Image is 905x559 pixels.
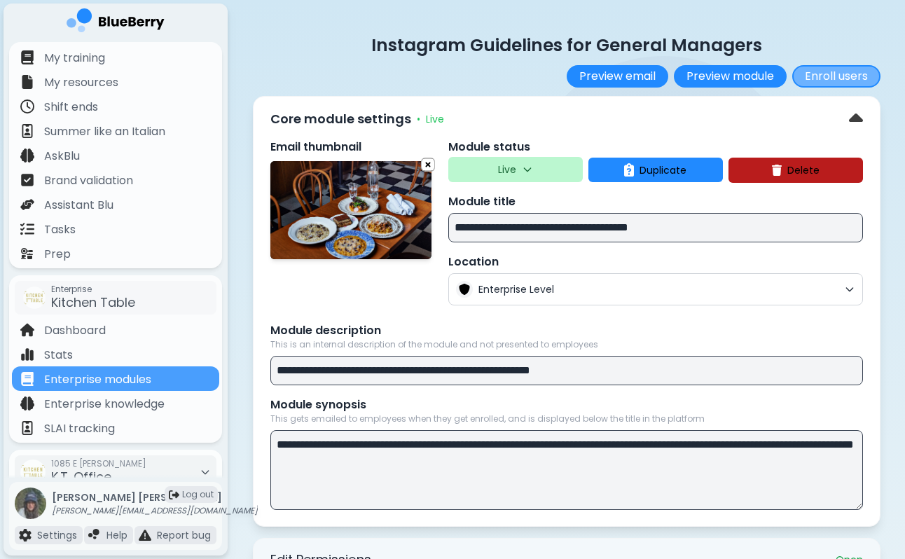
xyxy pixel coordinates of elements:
[139,529,151,541] img: file icon
[169,490,179,500] img: logout
[674,65,787,88] button: Preview module
[498,163,516,176] p: Live
[15,488,46,532] img: profile photo
[44,420,115,437] p: SLAI tracking
[456,281,473,298] img: Enterprise
[20,460,46,485] img: company thumbnail
[44,99,98,116] p: Shift ends
[20,323,34,337] img: file icon
[67,8,165,37] img: company logo
[849,108,863,130] img: down chevron
[478,283,838,296] span: Enterprise Level
[253,34,880,57] p: Instagram Guidelines for General Managers
[44,221,76,238] p: Tasks
[588,158,723,182] button: Duplicate
[44,197,113,214] p: Assistant Blu
[51,458,146,469] span: 1085 E [PERSON_NAME]
[52,491,258,504] p: [PERSON_NAME] [PERSON_NAME]
[20,347,34,361] img: file icon
[20,247,34,261] img: file icon
[20,50,34,64] img: file icon
[44,123,165,140] p: Summer like an Italian
[422,158,434,172] img: upload
[20,372,34,386] img: file icon
[44,50,105,67] p: My training
[20,396,34,410] img: file icon
[52,505,258,516] p: [PERSON_NAME][EMAIL_ADDRESS][DOMAIN_NAME]
[44,322,106,339] p: Dashboard
[51,284,135,295] span: Enterprise
[20,124,34,138] img: file icon
[270,139,431,156] p: Email thumbnail
[270,396,863,413] p: Module synopsis
[51,294,135,311] span: Kitchen Table
[270,161,431,259] img: 6adefbe9-7083-4ed8-9abd-4950a5154e4f-4V1A6588.jpg
[728,158,863,183] button: Delete
[567,65,668,88] button: Preview email
[88,529,101,541] img: file icon
[792,65,880,88] button: Enroll users
[44,74,118,91] p: My resources
[44,371,151,388] p: Enterprise modules
[20,222,34,236] img: file icon
[23,287,46,309] img: company thumbnail
[44,148,80,165] p: AskBlu
[20,75,34,89] img: file icon
[20,99,34,113] img: file icon
[270,339,863,350] p: This is an internal description of the module and not presented to employees
[448,193,863,210] p: Module title
[44,246,71,263] p: Prep
[44,396,165,413] p: Enterprise knowledge
[44,172,133,189] p: Brand validation
[157,529,211,541] p: Report bug
[417,112,420,126] span: •
[182,489,214,500] span: Log out
[414,113,444,125] div: Live
[37,529,77,541] p: Settings
[787,164,820,177] span: Delete
[772,165,782,176] img: delete
[270,109,411,129] p: Core module settings
[448,157,583,182] button: Live
[640,164,686,177] span: Duplicate
[448,254,863,270] p: Location
[106,529,127,541] p: Help
[270,322,863,339] p: Module description
[20,198,34,212] img: file icon
[20,421,34,435] img: file icon
[270,413,863,425] p: This gets emailed to employees when they get enrolled, and is displayed below the title in the pl...
[51,468,111,485] span: K.T. Office
[624,163,634,177] img: duplicate
[448,139,863,156] p: Module status
[20,173,34,187] img: file icon
[19,529,32,541] img: file icon
[20,149,34,163] img: file icon
[44,347,73,364] p: Stats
